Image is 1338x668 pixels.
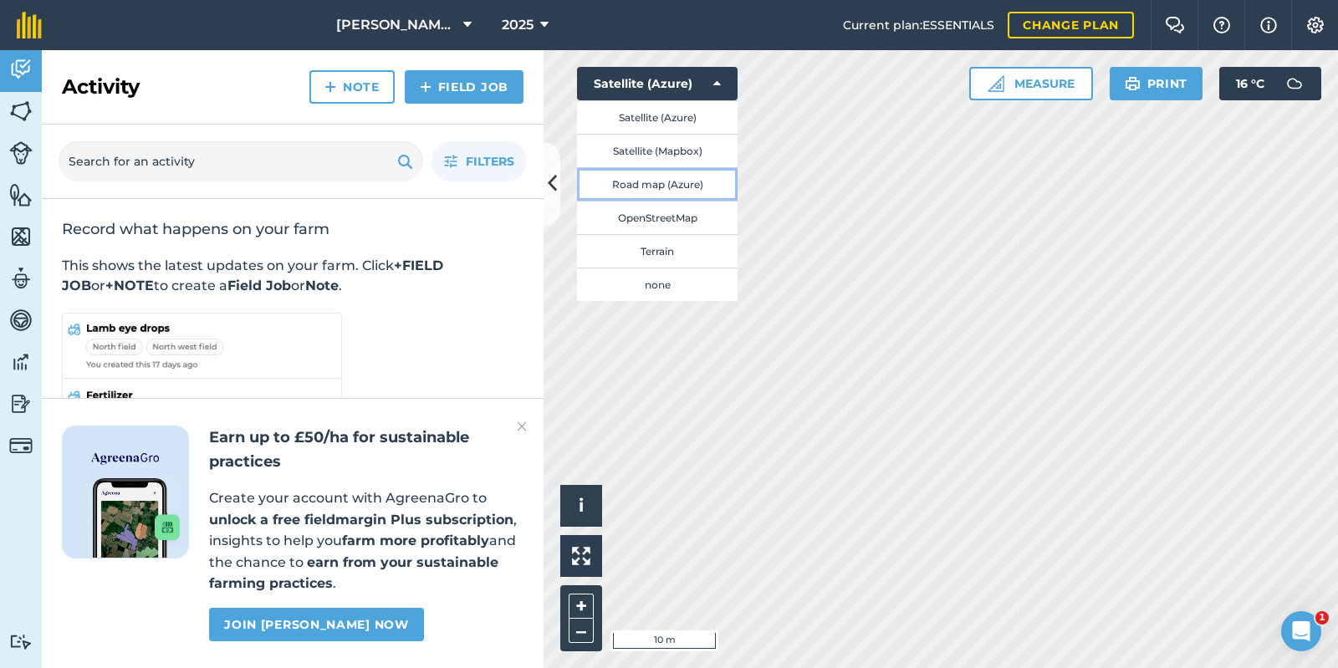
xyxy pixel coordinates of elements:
img: svg+xml;base64,PHN2ZyB4bWxucz0iaHR0cDovL3d3dy53My5vcmcvMjAwMC9zdmciIHdpZHRoPSIxOSIgaGVpZ2h0PSIyNC... [397,151,413,171]
img: Two speech bubbles overlapping with the left bubble in the forefront [1165,17,1185,33]
img: svg+xml;base64,PD94bWwgdmVyc2lvbj0iMS4wIiBlbmNvZGluZz0idXRmLTgiPz4KPCEtLSBHZW5lcmF0b3I6IEFkb2JlIE... [9,57,33,82]
button: Satellite (Azure) [577,67,738,100]
strong: Field Job [227,278,291,293]
button: none [577,268,738,301]
button: Road map (Azure) [577,167,738,201]
img: Four arrows, one pointing top left, one top right, one bottom right and the last bottom left [572,547,590,565]
button: + [569,594,594,619]
img: Ruler icon [988,75,1004,92]
button: 16 °C [1219,67,1321,100]
img: svg+xml;base64,PHN2ZyB4bWxucz0iaHR0cDovL3d3dy53My5vcmcvMjAwMC9zdmciIHdpZHRoPSIxNyIgaGVpZ2h0PSIxNy... [1260,15,1277,35]
img: svg+xml;base64,PD94bWwgdmVyc2lvbj0iMS4wIiBlbmNvZGluZz0idXRmLTgiPz4KPCEtLSBHZW5lcmF0b3I6IEFkb2JlIE... [9,634,33,650]
strong: earn from your sustainable farming practices [209,554,498,592]
img: svg+xml;base64,PHN2ZyB4bWxucz0iaHR0cDovL3d3dy53My5vcmcvMjAwMC9zdmciIHdpZHRoPSI1NiIgaGVpZ2h0PSI2MC... [9,182,33,207]
img: svg+xml;base64,PHN2ZyB4bWxucz0iaHR0cDovL3d3dy53My5vcmcvMjAwMC9zdmciIHdpZHRoPSI1NiIgaGVpZ2h0PSI2MC... [9,99,33,124]
strong: farm more profitably [342,533,489,548]
span: Filters [466,152,514,171]
span: 1 [1315,611,1329,625]
button: OpenStreetMap [577,201,738,234]
img: fieldmargin Logo [17,12,42,38]
span: 2025 [502,15,534,35]
a: Join [PERSON_NAME] now [209,608,423,641]
input: Search for an activity [59,141,423,181]
iframe: Intercom live chat [1281,611,1321,651]
p: This shows the latest updates on your farm. Click or to create a or . [62,256,523,296]
strong: unlock a free fieldmargin Plus subscription [209,512,513,528]
strong: +NOTE [105,278,154,293]
img: svg+xml;base64,PHN2ZyB4bWxucz0iaHR0cDovL3d3dy53My5vcmcvMjAwMC9zdmciIHdpZHRoPSIxOSIgaGVpZ2h0PSIyNC... [1125,74,1141,94]
button: Satellite (Azure) [577,100,738,134]
h2: Record what happens on your farm [62,219,523,239]
a: Change plan [1008,12,1134,38]
img: svg+xml;base64,PHN2ZyB4bWxucz0iaHR0cDovL3d3dy53My5vcmcvMjAwMC9zdmciIHdpZHRoPSIxNCIgaGVpZ2h0PSIyNC... [324,77,336,97]
img: svg+xml;base64,PD94bWwgdmVyc2lvbj0iMS4wIiBlbmNvZGluZz0idXRmLTgiPz4KPCEtLSBHZW5lcmF0b3I6IEFkb2JlIE... [9,308,33,333]
a: Note [309,70,395,104]
button: – [569,619,594,643]
button: i [560,485,602,527]
button: Terrain [577,234,738,268]
img: A question mark icon [1212,17,1232,33]
span: Current plan : ESSENTIALS [843,16,994,34]
button: Filters [432,141,527,181]
a: Field Job [405,70,523,104]
img: Screenshot of the Gro app [93,478,180,558]
img: svg+xml;base64,PD94bWwgdmVyc2lvbj0iMS4wIiBlbmNvZGluZz0idXRmLTgiPz4KPCEtLSBHZW5lcmF0b3I6IEFkb2JlIE... [9,434,33,457]
button: Satellite (Mapbox) [577,134,738,167]
img: svg+xml;base64,PHN2ZyB4bWxucz0iaHR0cDovL3d3dy53My5vcmcvMjAwMC9zdmciIHdpZHRoPSIyMiIgaGVpZ2h0PSIzMC... [517,416,527,436]
button: Measure [969,67,1093,100]
p: Create your account with AgreenaGro to , insights to help you and the chance to . [209,487,523,594]
img: svg+xml;base64,PD94bWwgdmVyc2lvbj0iMS4wIiBlbmNvZGluZz0idXRmLTgiPz4KPCEtLSBHZW5lcmF0b3I6IEFkb2JlIE... [1278,67,1311,100]
h2: Activity [62,74,140,100]
img: svg+xml;base64,PHN2ZyB4bWxucz0iaHR0cDovL3d3dy53My5vcmcvMjAwMC9zdmciIHdpZHRoPSIxNCIgaGVpZ2h0PSIyNC... [420,77,432,97]
img: svg+xml;base64,PD94bWwgdmVyc2lvbj0iMS4wIiBlbmNvZGluZz0idXRmLTgiPz4KPCEtLSBHZW5lcmF0b3I6IEFkb2JlIE... [9,349,33,375]
h2: Earn up to £50/ha for sustainable practices [209,426,523,474]
span: 16 ° C [1236,67,1264,100]
img: svg+xml;base64,PD94bWwgdmVyc2lvbj0iMS4wIiBlbmNvZGluZz0idXRmLTgiPz4KPCEtLSBHZW5lcmF0b3I6IEFkb2JlIE... [9,266,33,291]
span: i [579,495,584,516]
img: svg+xml;base64,PHN2ZyB4bWxucz0iaHR0cDovL3d3dy53My5vcmcvMjAwMC9zdmciIHdpZHRoPSI1NiIgaGVpZ2h0PSI2MC... [9,224,33,249]
button: Print [1110,67,1203,100]
img: svg+xml;base64,PD94bWwgdmVyc2lvbj0iMS4wIiBlbmNvZGluZz0idXRmLTgiPz4KPCEtLSBHZW5lcmF0b3I6IEFkb2JlIE... [9,391,33,416]
strong: Note [305,278,339,293]
span: [PERSON_NAME] Farms [336,15,457,35]
img: A cog icon [1305,17,1325,33]
img: svg+xml;base64,PD94bWwgdmVyc2lvbj0iMS4wIiBlbmNvZGluZz0idXRmLTgiPz4KPCEtLSBHZW5lcmF0b3I6IEFkb2JlIE... [9,141,33,165]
